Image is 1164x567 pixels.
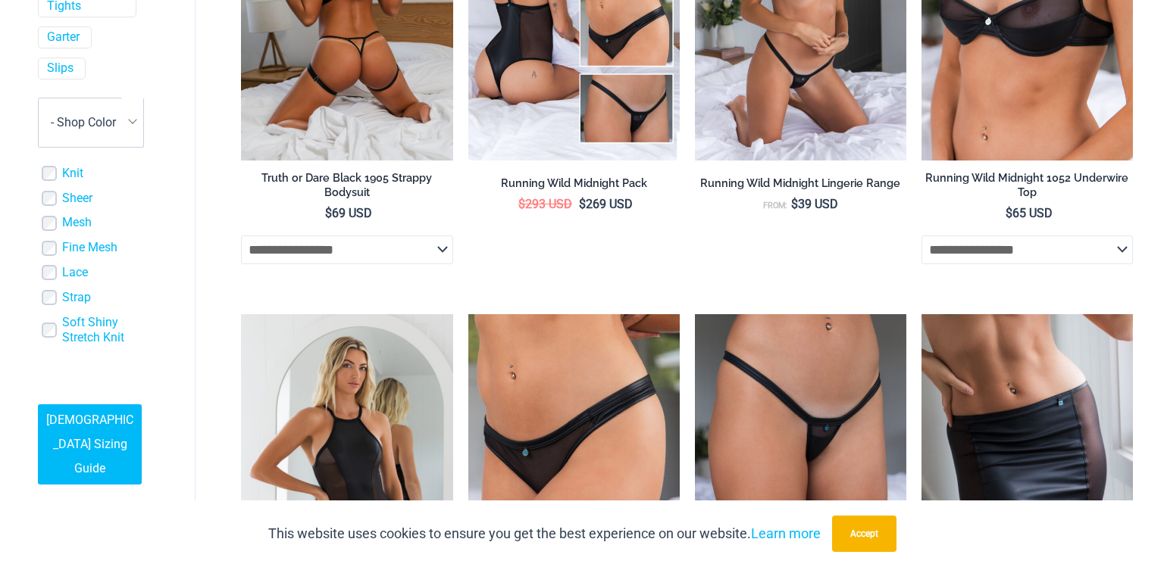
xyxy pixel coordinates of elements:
[38,404,142,484] a: [DEMOGRAPHIC_DATA] Sizing Guide
[62,166,83,182] a: Knit
[921,171,1133,205] a: Running Wild Midnight 1052 Underwire Top
[695,176,906,196] a: Running Wild Midnight Lingerie Range
[241,171,452,205] a: Truth or Dare Black 1905 Strappy Bodysuit
[325,206,332,220] span: $
[1006,206,1053,220] bdi: 65 USD
[62,315,142,347] a: Soft Shiny Stretch Knit
[751,525,821,541] a: Learn more
[47,61,74,76] a: Slips
[62,191,92,207] a: Sheer
[62,215,92,231] a: Mesh
[518,197,525,211] span: $
[921,171,1133,199] h2: Running Wild Midnight 1052 Underwire Top
[241,171,452,199] h2: Truth or Dare Black 1905 Strappy Bodysuit
[1006,206,1012,220] span: $
[763,201,787,210] span: From:
[39,98,143,147] span: - Shop Color
[62,240,117,256] a: Fine Mesh
[325,206,372,220] bdi: 69 USD
[51,115,116,129] span: - Shop Color
[832,516,896,552] button: Accept
[62,265,88,281] a: Lace
[62,290,91,306] a: Strap
[695,176,906,191] h2: Running Wild Midnight Lingerie Range
[47,30,80,45] a: Garter
[791,197,838,211] bdi: 39 USD
[791,197,798,211] span: $
[468,176,680,196] a: Running Wild Midnight Pack
[518,197,572,211] bdi: 293 USD
[38,98,144,148] span: - Shop Color
[468,176,680,191] h2: Running Wild Midnight Pack
[579,197,633,211] bdi: 269 USD
[579,197,586,211] span: $
[268,522,821,545] p: This website uses cookies to ensure you get the best experience on our website.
